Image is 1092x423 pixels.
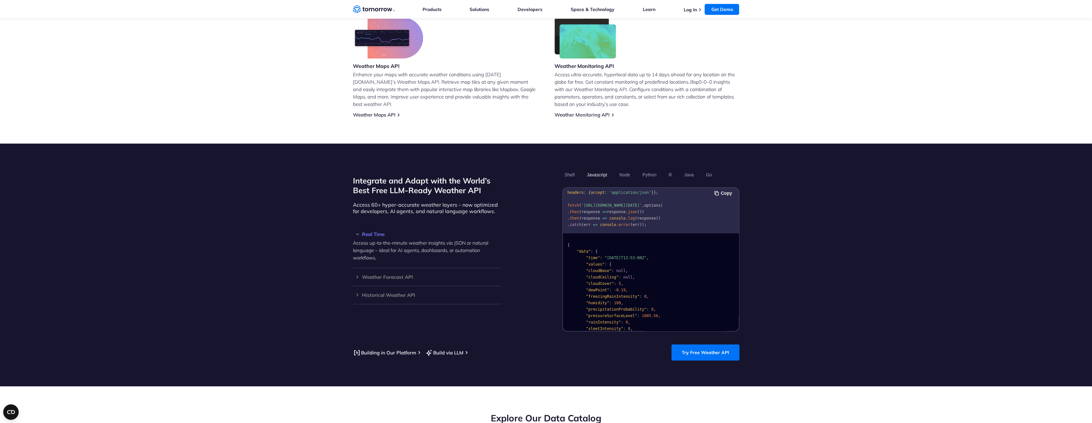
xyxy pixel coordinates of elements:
[570,216,579,221] span: then
[621,281,623,286] span: ,
[3,404,19,420] button: Open CMP widget
[353,202,501,214] p: Access 60+ hyper-accurate weather layers – now optimized for developers, AI agents, and natural l...
[628,320,630,324] span: ,
[570,222,581,227] span: catch
[555,112,610,118] a: Weather Monitoring API
[625,210,628,214] span: .
[602,184,616,188] span: method
[623,275,632,279] span: null
[581,203,642,208] span: '[URL][DOMAIN_NAME][DATE]'
[425,349,463,357] a: Build via LLM
[581,216,600,221] span: response
[604,262,607,267] span: :
[660,203,663,208] span: )
[604,190,607,195] span: :
[571,6,614,12] a: Space & Technology
[586,262,604,267] span: "values"
[614,281,616,286] span: :
[635,216,637,221] span: (
[609,262,612,267] span: {
[617,169,632,180] button: Node
[567,222,570,227] span: .
[619,222,630,227] span: error
[646,256,649,260] span: ,
[639,294,641,299] span: :
[642,203,644,208] span: ,
[579,203,581,208] span: (
[658,314,660,318] span: ,
[591,249,593,254] span: :
[586,320,621,324] span: "rainIntensity"
[625,288,628,292] span: ,
[353,71,538,108] p: Enhance your maps with accurate weather conditions using [DATE][DOMAIN_NAME]’s Weather Maps API. ...
[621,301,623,305] span: ,
[683,7,697,13] a: Log In
[584,190,586,195] span: :
[579,216,581,221] span: (
[586,281,614,286] span: "cloudCover"
[616,184,618,188] span: :
[353,275,501,279] h3: Weather Forecast API
[567,184,579,188] span: const
[586,307,646,312] span: "precipitationProbability"
[593,222,597,227] span: =>
[671,344,739,361] a: Try Free Weather API
[632,275,635,279] span: ,
[640,210,642,214] span: )
[644,294,646,299] span: 0
[714,190,734,197] button: Copy
[612,268,614,273] span: :
[628,210,637,214] span: json
[567,216,570,221] span: .
[595,184,597,188] span: =
[353,112,395,118] a: Weather Maps API
[632,222,640,227] span: err
[621,320,623,324] span: :
[618,281,621,286] span: 5
[658,216,660,221] span: )
[651,307,653,312] span: 0
[567,203,579,208] span: fetch
[646,307,649,312] span: :
[353,232,501,237] div: Real Time
[353,5,395,14] a: Home link
[640,169,659,180] button: Python
[570,210,579,214] span: then
[555,71,739,108] p: Access ultra-accurate, hyperlocal data up to 14 days ahead for any location on the globe for free...
[602,216,607,221] span: =>
[640,222,642,227] span: )
[591,190,604,195] span: accept
[353,349,416,357] a: Building in Our Platform
[579,210,581,214] span: (
[642,222,646,227] span: );
[595,249,597,254] span: {
[586,314,637,318] span: "pressureSurfaceLevel"
[616,268,625,273] span: null
[607,210,625,214] span: response
[625,268,628,273] span: ,
[576,249,590,254] span: "data"
[567,190,584,195] span: headers
[600,184,602,188] span: {
[656,216,658,221] span: )
[637,210,639,214] span: (
[614,288,616,292] span: -
[644,203,660,208] span: options
[353,176,501,195] h2: Integrate and Adapt with the World’s Best Free LLM-Ready Weather API
[586,268,611,273] span: "cloudBase"
[609,288,612,292] span: :
[682,169,696,180] button: Java
[637,314,639,318] span: :
[579,184,595,188] span: options
[600,222,616,227] span: console
[651,190,653,195] span: }
[653,190,658,195] span: };
[653,307,656,312] span: ,
[623,326,625,331] span: :
[604,256,646,260] span: "[DATE]T13:53:00Z"
[586,301,609,305] span: "humidity"
[518,6,542,12] a: Developers
[618,275,621,279] span: :
[628,326,630,331] span: 0
[609,216,626,221] span: console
